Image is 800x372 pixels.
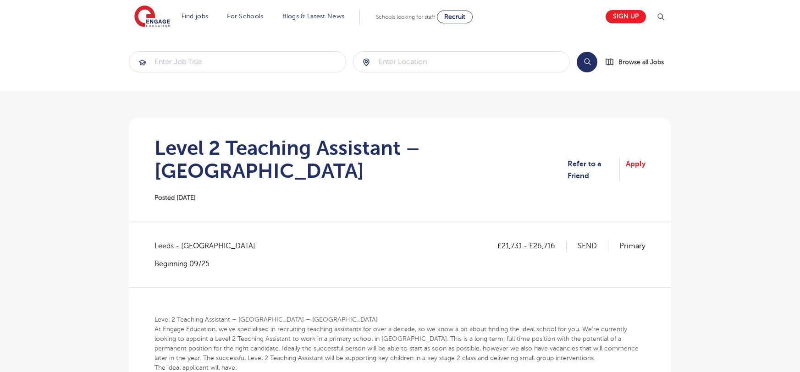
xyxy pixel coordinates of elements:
h1: Level 2 Teaching Assistant – [GEOGRAPHIC_DATA] [154,137,568,182]
div: Submit [129,51,346,72]
p: £21,731 - £26,716 [497,240,567,252]
p: Beginning 09/25 [154,259,265,269]
span: Leeds - [GEOGRAPHIC_DATA] [154,240,265,252]
a: Recruit [437,11,473,23]
a: For Schools [227,13,263,20]
span: Schools looking for staff [376,14,435,20]
input: Submit [129,52,346,72]
p: SEND [578,240,608,252]
b: The ideal applicant will have: [154,364,237,371]
a: Browse all Jobs [605,57,671,67]
p: Level 2 Teaching Assistant – [GEOGRAPHIC_DATA] – [GEOGRAPHIC_DATA] [154,315,646,324]
a: Find jobs [182,13,209,20]
input: Submit [353,52,570,72]
a: Refer to a Friend [568,158,620,182]
button: Search [577,52,597,72]
a: Apply [626,158,646,182]
div: Submit [353,51,570,72]
span: Recruit [444,13,465,20]
span: Posted [DATE] [154,194,196,201]
p: Primary [619,240,646,252]
a: Blogs & Latest News [282,13,345,20]
a: Sign up [606,10,646,23]
img: Engage Education [134,5,170,28]
span: Browse all Jobs [618,57,664,67]
p: At Engage Education, we’ve specialised in recruiting teaching assistants for over a decade, so we... [154,324,646,363]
